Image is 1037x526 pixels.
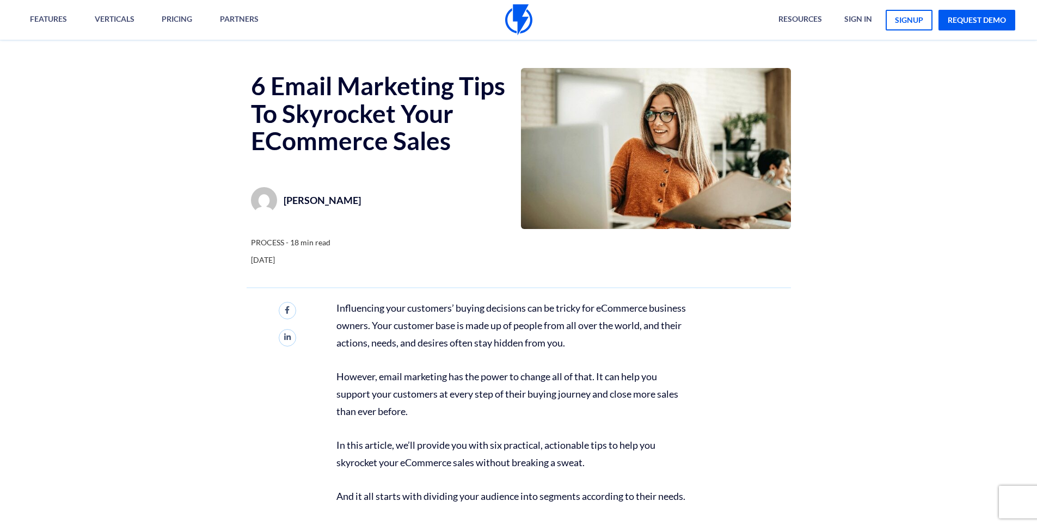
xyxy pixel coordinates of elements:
[938,10,1015,30] a: request demo
[284,191,361,209] p: [PERSON_NAME]
[336,299,690,351] p: Influencing your customers’ buying decisions can be tricky for eCommerce business owners. Your cu...
[251,255,330,265] span: [DATE]
[336,436,690,471] p: In this article, we’ll provide you with six practical, actionable tips to help you skyrocket your...
[336,368,690,420] p: However, email marketing has the power to change all of that. It can help you support your custom...
[336,487,690,505] p: And it all starts with dividing your audience into segments according to their needs.
[251,72,517,155] h1: 6 Email Marketing Tips to Skyrocket Your eCommerce Sales
[886,10,932,30] a: signup
[251,237,330,248] span: PROCESS - 18 min read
